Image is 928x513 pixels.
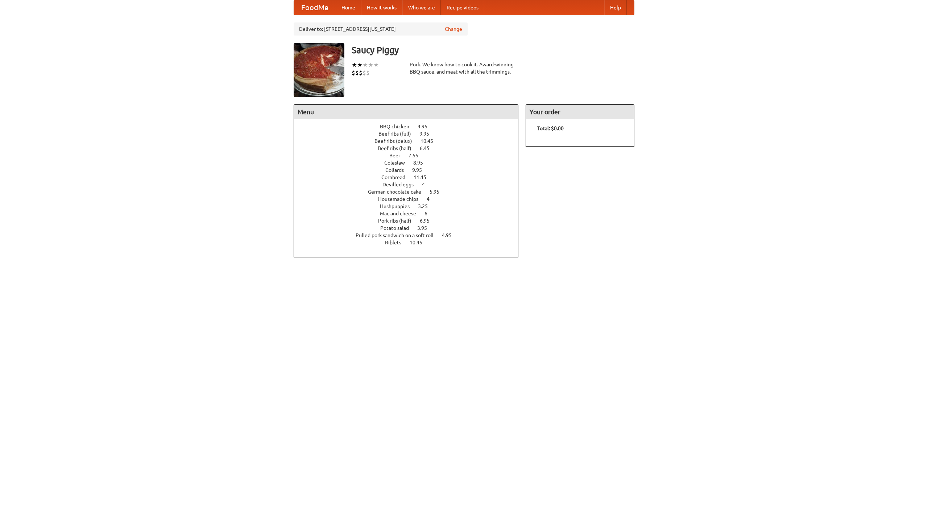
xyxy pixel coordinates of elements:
span: Beef ribs (delux) [374,138,419,144]
a: Cornbread 11.45 [381,174,440,180]
li: ★ [357,61,362,69]
span: BBQ chicken [380,124,417,129]
a: German chocolate cake 5.95 [368,189,453,195]
h3: Saucy Piggy [352,43,634,57]
span: 9.95 [419,131,436,137]
span: Pork ribs (half) [378,218,419,224]
a: Devilled eggs 4 [382,182,438,187]
span: Potato salad [380,225,416,231]
span: 4.95 [418,124,435,129]
a: Collards 9.95 [385,167,435,173]
span: 5.95 [430,189,447,195]
span: Collards [385,167,411,173]
span: Beef ribs (full) [378,131,418,137]
span: 11.45 [414,174,434,180]
span: 9.95 [412,167,429,173]
span: Housemade chips [378,196,426,202]
li: $ [362,69,366,77]
a: Coleslaw 8.95 [384,160,436,166]
span: Mac and cheese [380,211,423,216]
span: German chocolate cake [368,189,428,195]
a: Beef ribs (half) 6.45 [378,145,443,151]
a: Home [336,0,361,15]
span: 3.95 [417,225,434,231]
span: 3.25 [418,203,435,209]
li: ★ [373,61,379,69]
span: Beef ribs (half) [378,145,419,151]
li: ★ [368,61,373,69]
span: 4 [427,196,437,202]
span: 8.95 [413,160,430,166]
a: Pulled pork sandwich on a soft roll 4.95 [356,232,465,238]
a: Recipe videos [441,0,484,15]
a: Who we are [402,0,441,15]
img: angular.jpg [294,43,344,97]
a: Beef ribs (delux) 10.45 [374,138,447,144]
span: Hushpuppies [380,203,417,209]
span: Riblets [385,240,409,245]
span: 6.95 [420,218,437,224]
a: Beer 7.55 [389,153,432,158]
span: 4 [422,182,432,187]
li: ★ [352,61,357,69]
span: Coleslaw [384,160,412,166]
span: Pulled pork sandwich on a soft roll [356,232,441,238]
span: 10.45 [420,138,440,144]
div: Pork. We know how to cook it. Award-winning BBQ sauce, and meat with all the trimmings. [410,61,518,75]
span: 4.95 [442,232,459,238]
li: ★ [362,61,368,69]
li: $ [355,69,359,77]
span: 10.45 [410,240,430,245]
a: Riblets 10.45 [385,240,436,245]
a: Beef ribs (full) 9.95 [378,131,443,137]
a: Hushpuppies 3.25 [380,203,441,209]
li: $ [359,69,362,77]
a: Pork ribs (half) 6.95 [378,218,443,224]
h4: Your order [526,105,634,119]
a: Mac and cheese 6 [380,211,441,216]
span: 6 [424,211,435,216]
b: Total: $0.00 [537,125,564,131]
span: Beer [389,153,407,158]
div: Deliver to: [STREET_ADDRESS][US_STATE] [294,22,468,36]
h4: Menu [294,105,518,119]
a: How it works [361,0,402,15]
li: $ [352,69,355,77]
span: Cornbread [381,174,413,180]
a: FoodMe [294,0,336,15]
span: Devilled eggs [382,182,421,187]
span: 6.45 [420,145,437,151]
a: BBQ chicken 4.95 [380,124,441,129]
a: Help [604,0,627,15]
a: Potato salad 3.95 [380,225,440,231]
span: 7.55 [409,153,426,158]
a: Change [445,25,462,33]
a: Housemade chips 4 [378,196,443,202]
li: $ [366,69,370,77]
